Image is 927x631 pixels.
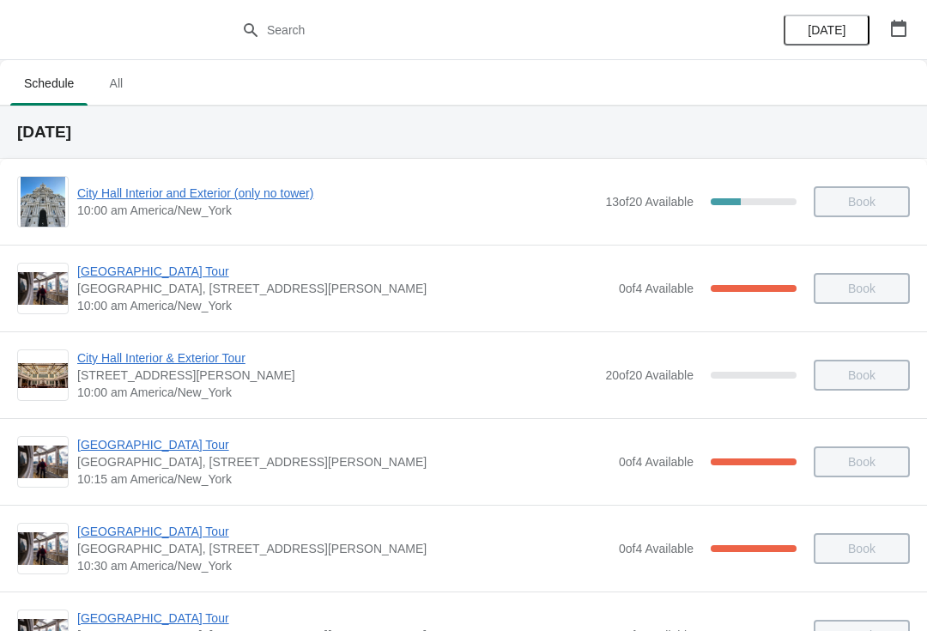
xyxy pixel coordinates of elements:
span: 13 of 20 Available [605,195,694,209]
span: [GEOGRAPHIC_DATA], [STREET_ADDRESS][PERSON_NAME] [77,453,610,470]
span: [GEOGRAPHIC_DATA] Tour [77,436,610,453]
span: [GEOGRAPHIC_DATA] Tour [77,263,610,280]
span: 10:15 am America/New_York [77,470,610,488]
span: 10:00 am America/New_York [77,384,597,401]
span: [GEOGRAPHIC_DATA] Tour [77,610,610,627]
img: City Hall Interior and Exterior (only no tower) | | 10:00 am America/New_York [21,177,66,227]
span: [GEOGRAPHIC_DATA] Tour [77,523,610,540]
span: [STREET_ADDRESS][PERSON_NAME] [77,367,597,384]
span: Schedule [10,68,88,99]
span: 20 of 20 Available [605,368,694,382]
img: City Hall Interior & Exterior Tour | 1400 John F Kennedy Boulevard, Suite 121, Philadelphia, PA, ... [18,363,68,388]
span: 0 of 4 Available [619,282,694,295]
span: [GEOGRAPHIC_DATA], [STREET_ADDRESS][PERSON_NAME] [77,540,610,557]
button: [DATE] [784,15,869,46]
span: City Hall Interior & Exterior Tour [77,349,597,367]
span: 10:30 am America/New_York [77,557,610,574]
img: City Hall Tower Tour | City Hall Visitor Center, 1400 John F Kennedy Boulevard Suite 121, Philade... [18,532,68,566]
h2: [DATE] [17,124,910,141]
span: All [94,68,137,99]
img: City Hall Tower Tour | City Hall Visitor Center, 1400 John F Kennedy Boulevard Suite 121, Philade... [18,446,68,479]
input: Search [266,15,695,46]
span: 0 of 4 Available [619,542,694,555]
span: 10:00 am America/New_York [77,202,597,219]
span: City Hall Interior and Exterior (only no tower) [77,185,597,202]
span: 0 of 4 Available [619,455,694,469]
span: 10:00 am America/New_York [77,297,610,314]
span: [DATE] [808,23,845,37]
span: [GEOGRAPHIC_DATA], [STREET_ADDRESS][PERSON_NAME] [77,280,610,297]
img: City Hall Tower Tour | City Hall Visitor Center, 1400 John F Kennedy Boulevard Suite 121, Philade... [18,272,68,306]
